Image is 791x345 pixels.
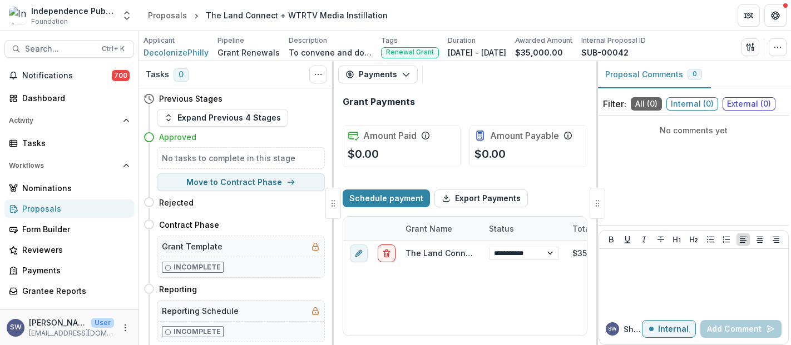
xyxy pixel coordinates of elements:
h5: Reporting Schedule [162,305,239,317]
h2: Grant Payments [343,97,415,107]
button: Payments [338,66,418,83]
div: Payments [22,264,125,276]
h2: Amount Payable [490,131,559,141]
button: Bold [605,233,618,246]
button: Bullet List [704,233,717,246]
h4: Approved [159,131,196,143]
span: Foundation [31,17,68,27]
a: Proposals [144,7,191,23]
p: Tags [381,36,398,46]
button: Expand Previous 4 Stages [157,109,288,127]
button: Schedule payment [343,189,430,207]
button: Strike [654,233,668,246]
img: Independence Public Media Foundation [9,7,27,24]
a: Grantee Reports [4,282,134,300]
div: Nominations [22,182,125,194]
div: Total Grant Amount [566,223,649,234]
p: Pipeline [217,36,244,46]
div: The Land Connect + WTRTV Media Instillation [206,9,388,21]
p: SUB-00042 [581,47,629,58]
div: Grant Name [399,223,459,234]
button: Heading 1 [670,233,684,246]
button: More [118,321,132,334]
p: $0.00 [474,146,506,162]
p: Filter: [603,97,626,111]
p: Duration [448,36,476,46]
h5: Grant Template [162,241,223,252]
div: $35,000.00 [566,241,649,265]
h4: Contract Phase [159,219,219,231]
span: 0 [693,70,697,78]
p: Description [289,36,327,46]
div: Ctrl + K [100,43,127,55]
span: All ( 0 ) [631,97,662,111]
button: Search... [4,40,134,58]
button: Open Activity [4,112,134,129]
p: User [91,318,114,328]
div: Reviewers [22,244,125,256]
span: Renewal Grant [386,48,434,56]
p: [PERSON_NAME] [29,317,87,328]
button: Heading 2 [687,233,700,246]
button: Export Payments [434,189,528,207]
div: Sherella Williams [608,326,617,332]
p: To convene and document local changemakers to highlight and archive the organizing struggles and ... [289,47,372,58]
span: Search... [25,44,95,54]
div: Grantee Reports [22,285,125,297]
a: Proposals [4,199,134,218]
p: Internal Proposal ID [581,36,646,46]
button: Internal [642,320,696,338]
a: Tasks [4,134,134,152]
div: Grant Name [399,217,482,241]
div: Status [482,223,521,234]
p: No comments yet [603,124,784,136]
button: Toggle View Cancelled Tasks [309,66,327,83]
button: Align Right [769,233,783,246]
h4: Rejected [159,197,194,208]
button: delete [378,244,396,262]
p: Grant Renewals [217,47,280,58]
div: Independence Public Media Foundation [31,5,115,17]
p: Incomplete [174,327,221,337]
div: Sherella Williams [10,324,22,331]
button: Open entity switcher [119,4,135,27]
div: Form Builder [22,223,125,235]
button: Notifications700 [4,67,134,84]
h5: No tasks to complete in this stage [162,152,320,164]
a: Dashboard [4,89,134,107]
button: Proposal Comments [596,61,711,88]
button: Align Center [753,233,767,246]
a: Payments [4,261,134,279]
div: Total Grant Amount [566,217,649,241]
p: [EMAIL_ADDRESS][DOMAIN_NAME] [29,328,114,338]
span: 700 [112,70,130,81]
a: Reviewers [4,241,134,259]
button: Move to Contract Phase [157,173,325,191]
button: Open Workflows [4,157,134,174]
p: Applicant [144,36,175,46]
h3: Tasks [146,70,169,79]
span: 0 [174,68,189,82]
div: Status [482,217,566,241]
button: edit [350,244,368,262]
a: DecolonizePhilly [144,47,209,58]
h2: Amount Paid [363,131,417,141]
p: Sherella W [624,323,642,335]
p: Awarded Amount [515,36,572,46]
p: [DATE] - [DATE] [448,47,506,58]
span: Internal ( 0 ) [666,97,718,111]
span: External ( 0 ) [723,97,775,111]
p: $35,000.00 [515,47,563,58]
button: Ordered List [720,233,733,246]
div: Tasks [22,137,125,149]
p: Internal [658,324,689,334]
span: Workflows [9,162,118,169]
span: Notifications [22,71,112,81]
h4: Previous Stages [159,93,223,104]
a: Nominations [4,179,134,197]
nav: breadcrumb [144,7,392,23]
